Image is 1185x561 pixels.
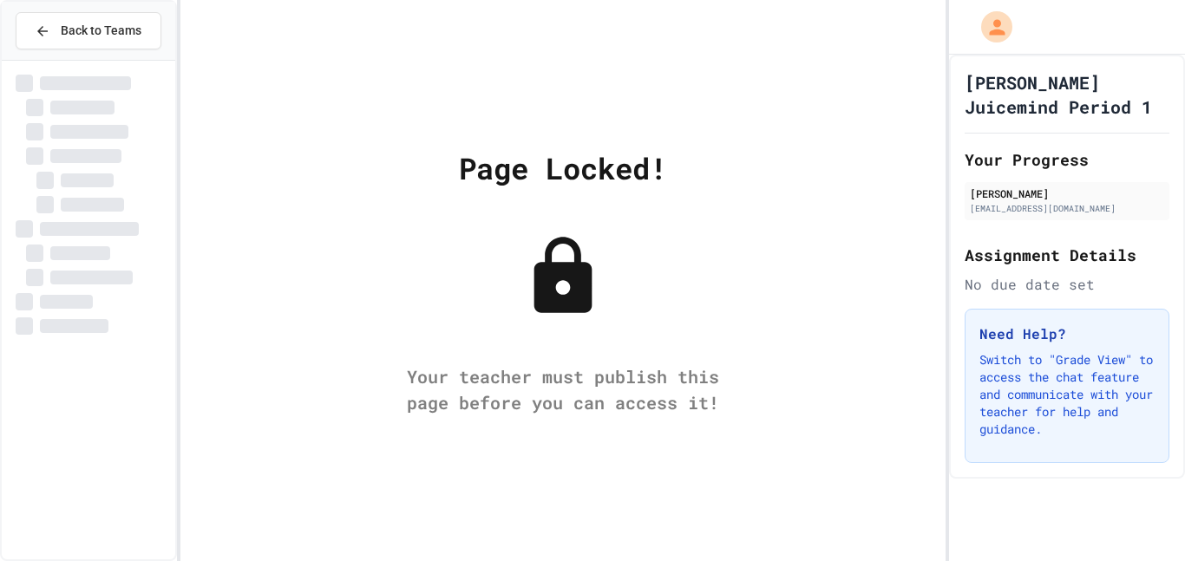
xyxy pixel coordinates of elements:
div: Your teacher must publish this page before you can access it! [390,363,737,415]
h2: Assignment Details [965,243,1169,267]
h3: Need Help? [979,323,1155,344]
span: Back to Teams [61,22,141,40]
p: Switch to "Grade View" to access the chat feature and communicate with your teacher for help and ... [979,351,1155,438]
h1: [PERSON_NAME] Juicemind Period 1 [965,70,1169,119]
div: My Account [963,7,1017,47]
h2: Your Progress [965,147,1169,172]
div: No due date set [965,274,1169,295]
button: Back to Teams [16,12,161,49]
div: [EMAIL_ADDRESS][DOMAIN_NAME] [970,202,1164,215]
div: [PERSON_NAME] [970,186,1164,201]
div: Page Locked! [459,146,667,190]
